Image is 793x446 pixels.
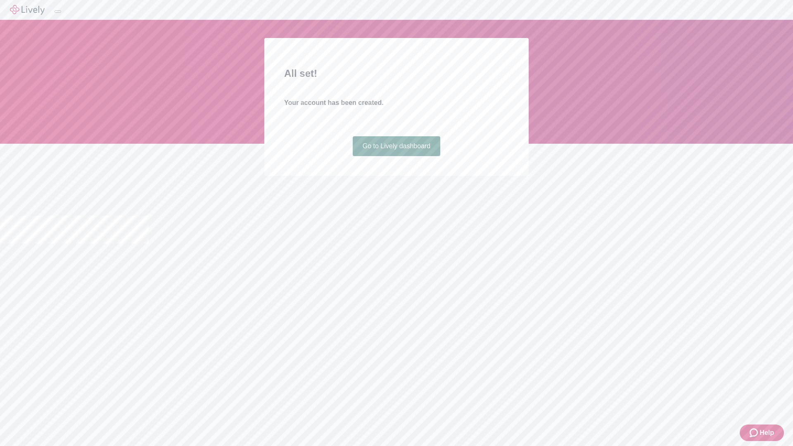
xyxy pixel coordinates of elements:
[750,428,760,438] svg: Zendesk support icon
[55,10,61,13] button: Log out
[284,98,509,108] h4: Your account has been created.
[760,428,774,438] span: Help
[284,66,509,81] h2: All set!
[10,5,45,15] img: Lively
[353,136,441,156] a: Go to Lively dashboard
[740,425,784,441] button: Zendesk support iconHelp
